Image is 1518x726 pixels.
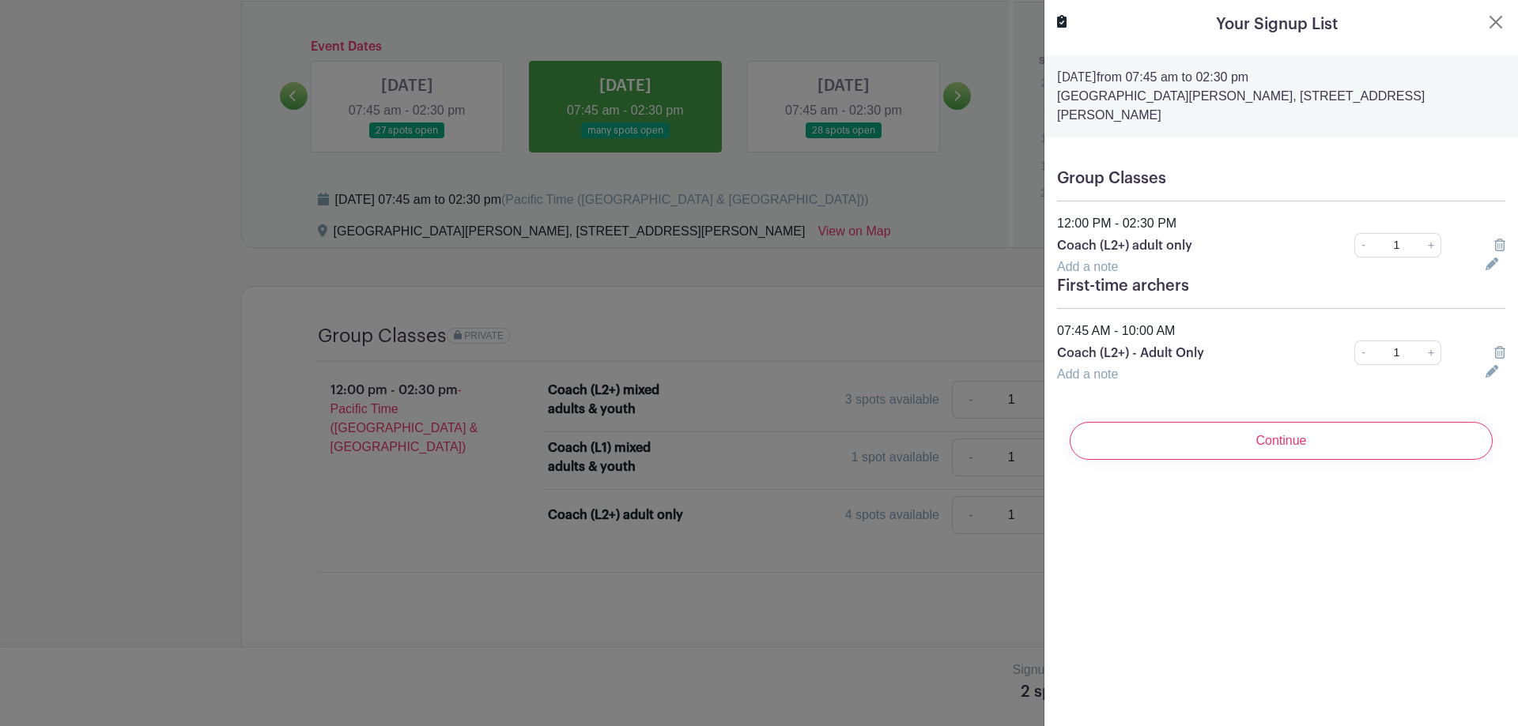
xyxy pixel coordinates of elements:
[1057,344,1311,363] p: Coach (L2+) - Adult Only
[1057,260,1118,273] a: Add a note
[1057,87,1505,125] p: [GEOGRAPHIC_DATA][PERSON_NAME], [STREET_ADDRESS][PERSON_NAME]
[1057,236,1311,255] p: Coach (L2+) adult only
[1486,13,1505,32] button: Close
[1354,233,1372,258] a: -
[1048,322,1515,340] div: 07:45 AM - 10:00 AM
[1057,276,1505,295] h5: First-time archers
[1057,71,1097,84] strong: [DATE]
[1057,169,1505,188] h5: Group Classes
[1422,340,1441,365] a: +
[1354,340,1372,365] a: -
[1216,13,1338,36] h5: Your Signup List
[1057,68,1505,87] p: from 07:45 am to 02:30 pm
[1422,233,1441,258] a: +
[1057,367,1118,381] a: Add a note
[1070,422,1493,460] input: Continue
[1048,214,1515,233] div: 12:00 PM - 02:30 PM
